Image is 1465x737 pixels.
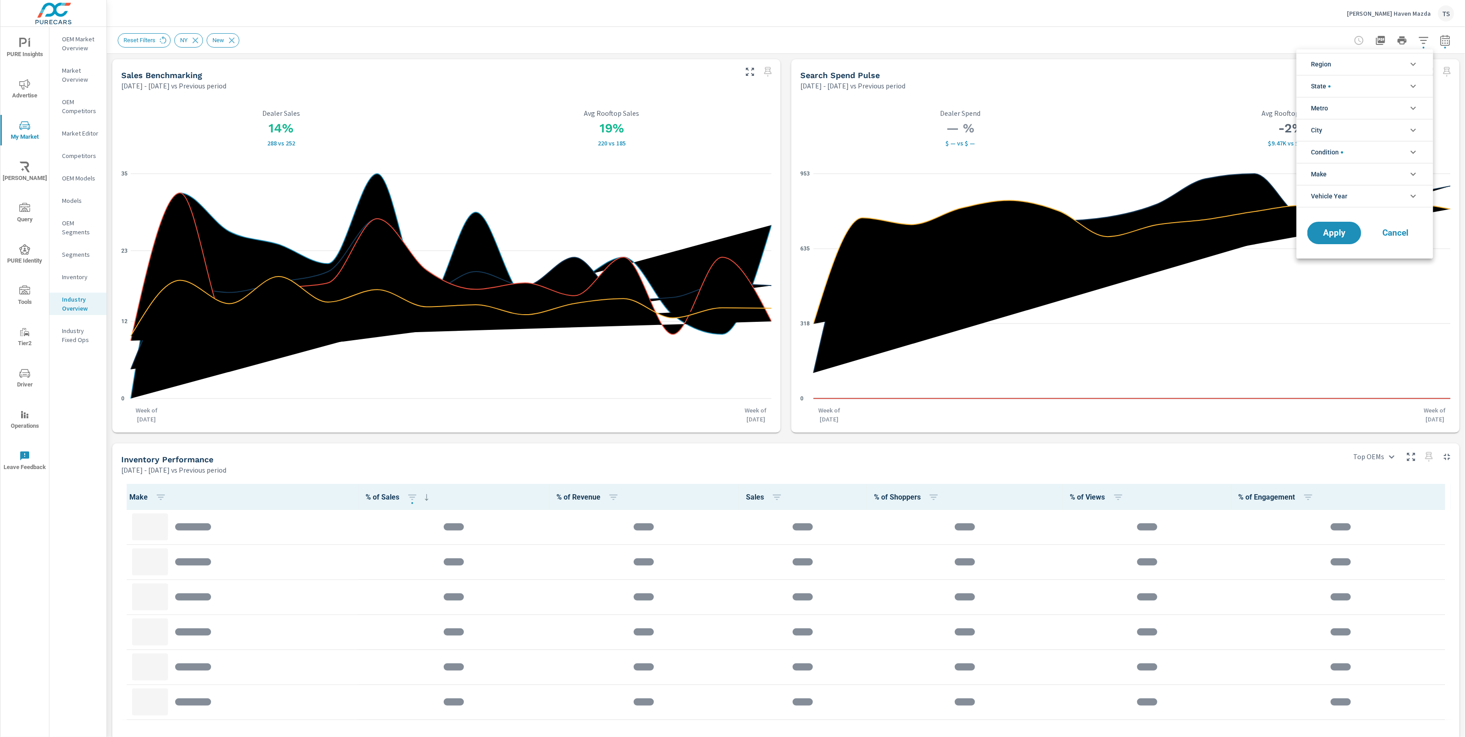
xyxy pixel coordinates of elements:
[1311,75,1331,97] span: State
[1311,119,1322,141] span: City
[1377,229,1413,237] span: Cancel
[1316,229,1352,237] span: Apply
[1368,222,1422,244] button: Cancel
[1297,49,1433,211] ul: filter options
[1307,222,1361,244] button: Apply
[1311,53,1331,75] span: Region
[1311,185,1347,207] span: Vehicle Year
[1311,141,1343,163] span: Condition
[1311,97,1328,119] span: Metro
[1311,163,1327,185] span: Make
